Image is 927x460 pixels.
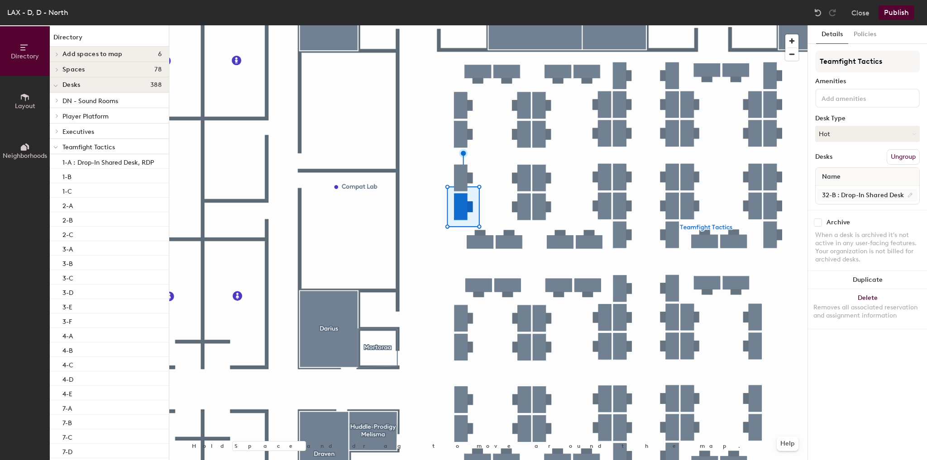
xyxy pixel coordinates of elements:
[3,152,47,160] span: Neighborhoods
[815,153,832,161] div: Desks
[808,271,927,289] button: Duplicate
[62,257,73,268] p: 3-B
[62,330,73,340] p: 4-A
[813,8,822,17] img: Undo
[848,25,882,44] button: Policies
[816,25,848,44] button: Details
[62,272,73,282] p: 3-C
[820,92,901,103] input: Add amenities
[62,171,72,181] p: 1-B
[815,126,920,142] button: Hot
[808,289,927,329] button: DeleteRemoves all associated reservation and assignment information
[817,169,845,185] span: Name
[62,97,118,105] span: DN - Sound Rooms
[817,189,917,201] input: Unnamed desk
[62,66,85,73] span: Spaces
[62,81,80,89] span: Desks
[62,286,73,297] p: 3-D
[815,115,920,122] div: Desk Type
[62,373,73,384] p: 4-D
[62,359,73,369] p: 4-C
[777,436,798,451] button: Help
[62,143,115,151] span: Teamfight Tactics
[62,128,94,136] span: Executives
[851,5,870,20] button: Close
[62,113,109,120] span: Player Platform
[828,8,837,17] img: Redo
[7,7,68,18] div: LAX - D, D - North
[62,243,73,253] p: 3-A
[50,33,169,47] h1: Directory
[62,431,72,441] p: 7-C
[62,214,73,224] p: 2-B
[15,102,35,110] span: Layout
[62,388,72,398] p: 4-E
[62,417,72,427] p: 7-B
[879,5,914,20] button: Publish
[62,156,154,166] p: 1-A : Drop-In Shared Desk, RDP
[62,301,72,311] p: 3-E
[62,315,72,326] p: 3-F
[62,199,73,210] p: 2-A
[62,228,73,239] p: 2-C
[158,51,162,58] span: 6
[11,52,39,60] span: Directory
[62,51,123,58] span: Add spaces to map
[815,231,920,264] div: When a desk is archived it's not active in any user-facing features. Your organization is not bil...
[62,402,72,413] p: 7-A
[154,66,162,73] span: 78
[62,446,72,456] p: 7-D
[827,219,850,226] div: Archive
[62,185,72,195] p: 1-C
[62,344,73,355] p: 4-B
[887,149,920,165] button: Ungroup
[815,78,920,85] div: Amenities
[813,304,922,320] div: Removes all associated reservation and assignment information
[150,81,162,89] span: 388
